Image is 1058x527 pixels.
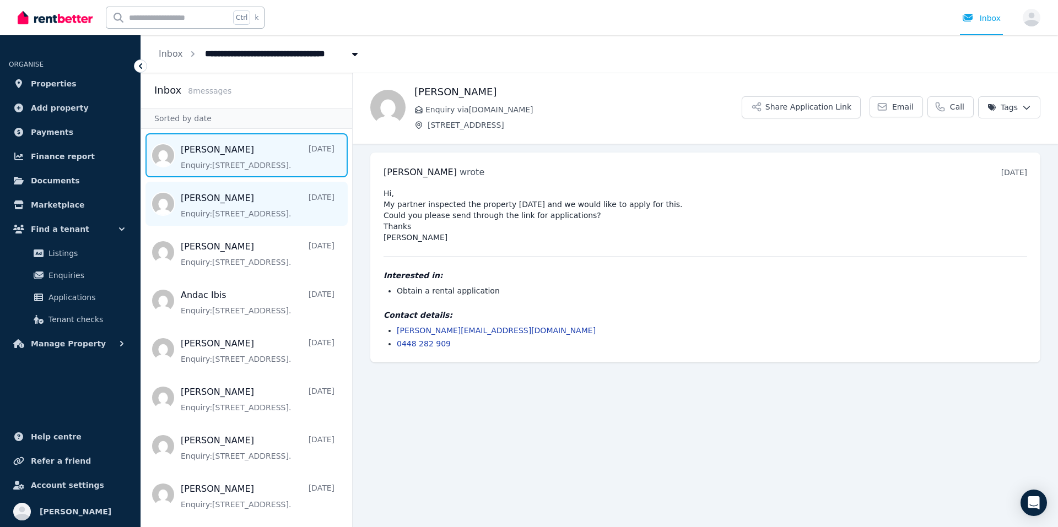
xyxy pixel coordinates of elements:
h2: Inbox [154,83,181,98]
li: Obtain a rental application [397,285,1027,296]
span: Listings [48,247,123,260]
span: Applications [48,291,123,304]
a: Refer a friend [9,450,132,472]
a: [PERSON_NAME][DATE]Enquiry:[STREET_ADDRESS]. [181,385,334,413]
h4: Interested in: [384,270,1027,281]
a: Properties [9,73,132,95]
a: [PERSON_NAME][DATE]Enquiry:[STREET_ADDRESS]. [181,143,334,171]
a: 0448 282 909 [397,339,451,348]
div: Sorted by date [141,108,352,129]
nav: Message list [141,129,352,521]
a: Andac Ibis[DATE]Enquiry:[STREET_ADDRESS]. [181,289,334,316]
a: [PERSON_NAME][DATE]Enquiry:[STREET_ADDRESS]. [181,240,334,268]
span: k [255,13,258,22]
h4: Contact details: [384,309,1027,320]
img: Tom Hammond [370,90,406,125]
a: Tenant checks [13,308,127,330]
a: Email [870,96,923,117]
a: [PERSON_NAME][DATE]Enquiry:[STREET_ADDRESS]. [181,192,334,219]
a: Listings [13,242,127,264]
button: Share Application Link [742,96,861,118]
span: Email [892,101,914,112]
a: Applications [13,286,127,308]
span: Help centre [31,430,82,443]
span: Add property [31,101,89,115]
span: 8 message s [188,86,231,95]
span: [PERSON_NAME] [384,167,457,177]
span: [STREET_ADDRESS] [428,119,742,131]
a: Inbox [159,48,183,59]
a: [PERSON_NAME][DATE]Enquiry:[STREET_ADDRESS]. [181,482,334,510]
h1: [PERSON_NAME] [414,84,742,100]
span: Enquiries [48,269,123,282]
span: wrote [460,167,484,177]
a: Call [927,96,974,117]
button: Tags [978,96,1040,118]
span: Finance report [31,150,95,163]
a: Help centre [9,426,132,448]
pre: Hi, My partner inspected the property [DATE] and we would like to apply for this. Could you pleas... [384,188,1027,243]
span: [PERSON_NAME] [40,505,111,518]
a: Enquiries [13,264,127,286]
time: [DATE] [1001,168,1027,177]
div: Open Intercom Messenger [1021,490,1047,516]
div: Inbox [962,13,1001,24]
a: Marketplace [9,194,132,216]
a: [PERSON_NAME][DATE]Enquiry:[STREET_ADDRESS]. [181,337,334,365]
span: Tags [987,102,1018,113]
a: [PERSON_NAME][DATE]Enquiry:[STREET_ADDRESS]. [181,434,334,461]
a: Account settings [9,474,132,496]
span: Refer a friend [31,454,91,468]
a: Documents [9,170,132,192]
span: Manage Property [31,337,106,350]
span: Call [950,101,964,112]
span: Enquiry via [DOMAIN_NAME] [425,104,742,115]
span: Documents [31,174,80,187]
button: Find a tenant [9,218,132,240]
nav: Breadcrumb [141,35,378,73]
span: Marketplace [31,198,84,211]
span: Find a tenant [31,222,89,236]
img: RentBetter [18,9,93,26]
span: ORGANISE [9,61,44,68]
span: Account settings [31,479,104,492]
span: Properties [31,77,77,90]
a: Payments [9,121,132,143]
a: Finance report [9,145,132,167]
button: Manage Property [9,333,132,355]
span: Tenant checks [48,313,123,326]
span: Ctrl [233,10,250,25]
span: Payments [31,126,73,139]
a: Add property [9,97,132,119]
a: [PERSON_NAME][EMAIL_ADDRESS][DOMAIN_NAME] [397,326,596,335]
